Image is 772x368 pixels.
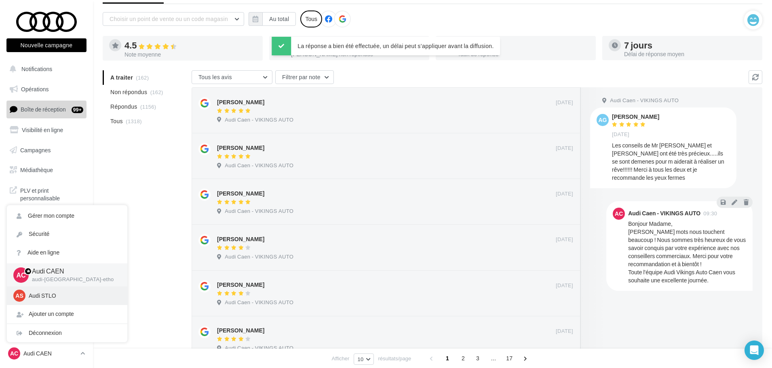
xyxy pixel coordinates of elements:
[624,41,756,50] div: 7 jours
[5,81,88,98] a: Opérations
[441,352,454,365] span: 1
[217,98,264,106] div: [PERSON_NAME]
[703,211,717,216] span: 09:30
[225,253,293,261] span: Audi Caen - VIKINGS AUTO
[20,166,53,173] span: Médiathèque
[599,116,607,124] span: ag
[556,328,573,335] span: [DATE]
[745,341,764,360] div: Open Intercom Messenger
[217,235,264,243] div: [PERSON_NAME]
[126,118,142,124] span: (1318)
[556,99,573,106] span: [DATE]
[23,349,77,357] p: Audi CAEN
[249,12,296,26] button: Au total
[6,38,86,52] button: Nouvelle campagne
[7,324,127,342] div: Déconnexion
[217,326,264,334] div: [PERSON_NAME]
[124,41,256,50] div: 4.5
[612,141,730,182] div: Les conseils de Mr [PERSON_NAME] et [PERSON_NAME] ont été très précieux.....ils se sont demenes p...
[150,89,163,95] span: (162)
[192,70,272,84] button: Tous les avis
[457,352,470,365] span: 2
[217,281,264,289] div: [PERSON_NAME]
[225,162,293,169] span: Audi Caen - VIKINGS AUTO
[32,276,114,283] p: audi-[GEOGRAPHIC_DATA]-etho
[458,41,589,50] div: 88 %
[458,51,589,57] div: Taux de réponse
[20,185,83,202] span: PLV et print personnalisable
[217,189,264,198] div: [PERSON_NAME]
[556,190,573,198] span: [DATE]
[110,103,137,111] span: Répondus
[10,349,18,357] span: AC
[20,146,51,153] span: Campagnes
[110,117,123,125] span: Tous
[5,182,88,206] a: PLV et print personnalisable
[354,353,373,365] button: 10
[16,270,25,280] span: AC
[7,207,127,225] a: Gérer mon compte
[556,145,573,152] span: [DATE]
[272,37,500,55] div: La réponse a bien été effectuée, un délai peut s’appliquer avant la diffusion.
[487,352,500,365] span: ...
[225,299,293,306] span: Audi Caen - VIKINGS AUTO
[29,292,118,300] p: Audi STLO
[110,15,228,22] span: Choisir un point de vente ou un code magasin
[124,52,256,57] div: Note moyenne
[7,225,127,243] a: Sécurité
[7,305,127,323] div: Ajouter un compte
[357,356,363,362] span: 10
[624,51,756,57] div: Délai de réponse moyen
[6,346,86,361] a: AC Audi CAEN
[225,116,293,124] span: Audi Caen - VIKINGS AUTO
[198,74,232,80] span: Tous les avis
[612,114,659,120] div: [PERSON_NAME]
[140,103,156,110] span: (1156)
[32,267,114,276] p: Audi CAEN
[5,142,88,159] a: Campagnes
[72,107,83,113] div: 99+
[556,236,573,243] span: [DATE]
[5,61,85,78] button: Notifications
[612,131,629,138] span: [DATE]
[225,208,293,215] span: Audi Caen - VIKINGS AUTO
[556,282,573,289] span: [DATE]
[5,162,88,179] a: Médiathèque
[610,97,679,104] span: Audi Caen - VIKINGS AUTO
[21,65,52,72] span: Notifications
[275,70,334,84] button: Filtrer par note
[103,12,244,26] button: Choisir un point de vente ou un code magasin
[22,126,63,133] span: Visibilité en ligne
[378,355,411,362] span: résultats/page
[225,345,293,352] span: Audi Caen - VIKINGS AUTO
[332,355,350,362] span: Afficher
[110,88,147,96] span: Non répondus
[15,292,23,300] span: AS
[628,220,746,284] div: Bonjour Madame, [PERSON_NAME] mots nous touchent beaucoup ! Nous sommes très heureux de vous savo...
[503,352,516,365] span: 17
[7,244,127,262] a: Aide en ligne
[262,12,296,26] button: Au total
[5,101,88,118] a: Boîte de réception99+
[5,122,88,139] a: Visibilité en ligne
[471,352,484,365] span: 3
[21,86,49,93] span: Opérations
[300,11,322,27] div: Tous
[628,210,700,216] div: Audi Caen - VIKINGS AUTO
[21,106,66,113] span: Boîte de réception
[217,144,264,152] div: [PERSON_NAME]
[615,210,623,218] span: AC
